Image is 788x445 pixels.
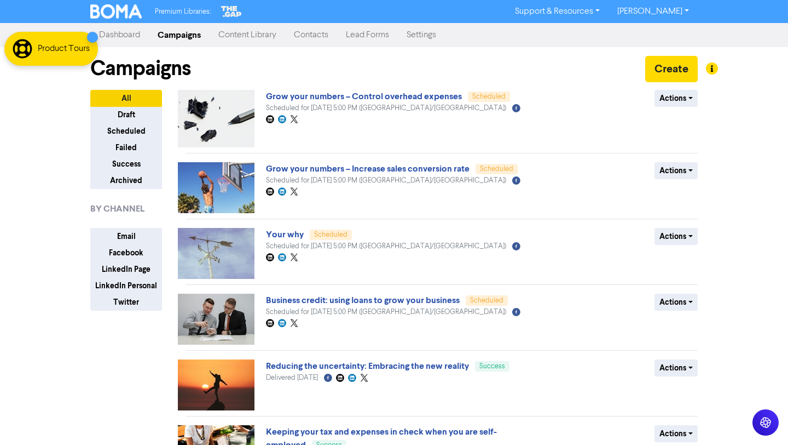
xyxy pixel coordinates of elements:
[266,374,318,381] span: Delivered [DATE]
[149,24,210,46] a: Campaigns
[178,162,254,213] img: image_1755654254136.jpg
[266,177,506,184] span: Scheduled for [DATE] 5:00 PM ([GEOGRAPHIC_DATA]/[GEOGRAPHIC_DATA])
[647,327,788,445] iframe: Chat Widget
[178,294,254,345] img: image_1755653938251.jpg
[645,56,698,82] button: Create
[398,24,445,46] a: Settings
[90,277,162,294] button: LinkedIn Personal
[479,363,505,370] span: Success
[219,4,244,19] img: The Gap
[266,229,304,240] a: Your why
[480,166,513,173] span: Scheduled
[90,172,162,189] button: Archived
[266,243,506,250] span: Scheduled for [DATE] 5:00 PM ([GEOGRAPHIC_DATA]/[GEOGRAPHIC_DATA])
[654,228,698,245] button: Actions
[90,106,162,123] button: Draft
[470,297,503,304] span: Scheduled
[178,228,254,279] img: image_1755654113527.jpg
[337,24,398,46] a: Lead Forms
[178,360,254,410] img: image_1755436567043.jpg
[266,91,462,102] a: Grow your numbers – Control overhead expenses
[654,162,698,179] button: Actions
[90,156,162,173] button: Success
[266,295,460,306] a: Business credit: using loans to grow your business
[266,361,469,372] a: Reducing the uncertainty: Embracing the new reality
[210,24,285,46] a: Content Library
[90,24,149,46] a: Dashboard
[266,105,506,112] span: Scheduled for [DATE] 5:00 PM ([GEOGRAPHIC_DATA]/[GEOGRAPHIC_DATA])
[506,3,609,20] a: Support & Resources
[654,294,698,311] button: Actions
[90,90,162,107] button: All
[90,202,144,215] span: BY CHANNEL
[314,231,347,238] span: Scheduled
[90,228,162,245] button: Email
[266,163,470,174] a: Grow your numbers – Increase sales conversion rate
[90,244,162,261] button: Facebook
[472,93,506,100] span: Scheduled
[178,90,254,147] img: image_1755654426356.jpg
[90,4,142,19] img: BOMA Logo
[90,261,162,278] button: LinkedIn Page
[155,8,211,15] span: Premium Libraries:
[90,139,162,156] button: Failed
[609,3,698,20] a: [PERSON_NAME]
[266,309,506,316] span: Scheduled for [DATE] 5:00 PM ([GEOGRAPHIC_DATA]/[GEOGRAPHIC_DATA])
[90,56,191,81] h1: Campaigns
[90,294,162,311] button: Twitter
[285,24,337,46] a: Contacts
[90,123,162,140] button: Scheduled
[654,90,698,107] button: Actions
